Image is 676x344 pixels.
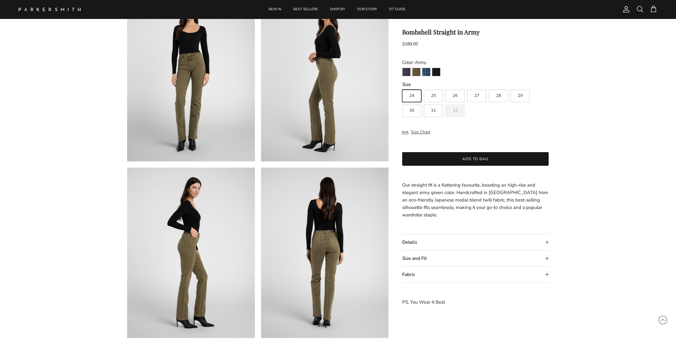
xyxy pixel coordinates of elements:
img: La Jolla [422,68,430,76]
span: 28 [496,94,501,98]
span: Our straight fit is a flattering favourite, boasting an high-rise and elegant army green color. H... [402,182,548,218]
svg: Scroll to Top [658,315,668,325]
button: Size Chart [402,126,430,138]
span: 29 [518,94,523,98]
span: 24 [409,94,414,98]
a: La Jolla [422,68,431,78]
a: Stallion [432,68,441,78]
label: Sold out [446,105,465,117]
img: Parker Smith [19,8,81,11]
a: Account [620,6,630,13]
h1: Bombshell Straight in Army [402,28,549,36]
span: 32 [453,109,458,113]
span: 26 [453,94,458,98]
div: Color: Army [402,59,549,66]
img: Army [412,68,420,76]
a: Point Break [402,68,411,78]
span: $189.00 [402,41,418,47]
span: 30 [409,109,414,113]
summary: Fabric [402,267,549,283]
img: Point Break [402,68,411,76]
a: Army [412,68,421,78]
legend: Size [402,81,411,88]
img: Stallion [432,68,440,76]
p: PS. You Wear It Best [402,298,549,306]
span: 31 [431,109,436,113]
span: 27 [474,94,479,98]
button: Add to bag [402,152,549,166]
span: 25 [431,94,436,98]
summary: Details [402,234,549,250]
summary: Size and Fit [402,251,549,266]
